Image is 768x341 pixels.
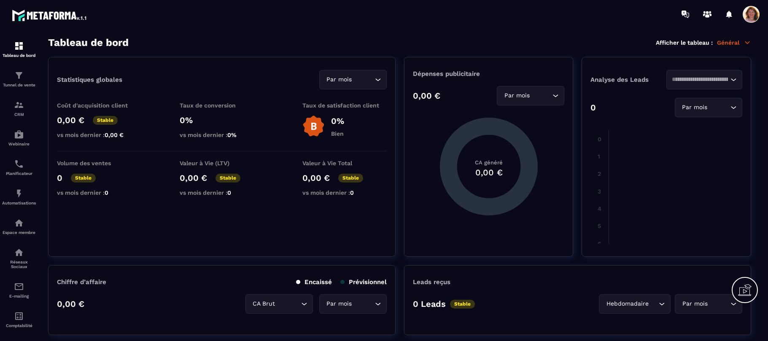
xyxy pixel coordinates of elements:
p: 0% [180,115,264,125]
span: 0,00 € [105,132,124,138]
div: Search for option [675,98,742,117]
a: formationformationCRM [2,94,36,123]
p: Afficher le tableau : [656,39,713,46]
p: vs mois dernier : [57,132,141,138]
div: Search for option [666,70,742,89]
img: accountant [14,311,24,321]
p: Statistiques globales [57,76,122,83]
p: Taux de conversion [180,102,264,109]
p: 0,00 € [413,91,440,101]
p: 0,00 € [57,299,84,309]
img: scheduler [14,159,24,169]
p: Tableau de bord [2,53,36,58]
img: automations [14,188,24,199]
p: Taux de satisfaction client [302,102,387,109]
p: CRM [2,112,36,117]
p: Webinaire [2,142,36,146]
a: formationformationTunnel de vente [2,64,36,94]
tspan: 5 [598,223,601,229]
p: vs mois dernier : [180,132,264,138]
h3: Tableau de bord [48,37,129,48]
a: schedulerschedulerPlanificateur [2,153,36,182]
p: Volume des ventes [57,160,141,166]
input: Search for option [672,75,728,84]
tspan: 2 [598,170,601,177]
div: Search for option [319,70,387,89]
p: vs mois dernier : [180,189,264,196]
img: formation [14,100,24,110]
div: Search for option [319,294,387,314]
img: social-network [14,247,24,258]
img: automations [14,218,24,228]
p: 0 Leads [413,299,446,309]
span: Par mois [325,75,354,84]
span: Par mois [502,91,531,100]
a: accountantaccountantComptabilité [2,305,36,334]
a: social-networksocial-networkRéseaux Sociaux [2,241,36,275]
div: Search for option [599,294,671,314]
div: Search for option [675,294,742,314]
p: Leads reçus [413,278,450,286]
p: Stable [338,174,363,183]
p: Bien [331,130,344,137]
p: Prévisionnel [340,278,387,286]
p: vs mois dernier : [302,189,387,196]
p: Espace membre [2,230,36,235]
div: Search for option [497,86,564,105]
p: 0,00 € [180,173,207,183]
p: Automatisations [2,201,36,205]
input: Search for option [277,299,299,309]
p: 0,00 € [302,173,330,183]
img: formation [14,70,24,81]
a: formationformationTableau de bord [2,35,36,64]
p: Général [717,39,751,46]
input: Search for option [709,299,728,309]
span: 0 [350,189,354,196]
input: Search for option [354,75,373,84]
span: Par mois [680,299,709,309]
tspan: 1 [598,153,600,160]
img: automations [14,129,24,140]
span: CA Brut [251,299,277,309]
input: Search for option [354,299,373,309]
img: logo [12,8,88,23]
a: automationsautomationsAutomatisations [2,182,36,212]
span: Par mois [325,299,354,309]
tspan: 4 [598,205,601,212]
input: Search for option [531,91,550,100]
p: 0,00 € [57,115,84,125]
p: Stable [93,116,118,125]
p: Chiffre d’affaire [57,278,106,286]
p: Valeur à Vie (LTV) [180,160,264,166]
span: 0 [227,189,231,196]
span: Par mois [680,103,709,112]
a: emailemailE-mailing [2,275,36,305]
div: Search for option [245,294,313,314]
span: 0% [227,132,237,138]
p: vs mois dernier : [57,189,141,196]
tspan: 0 [598,136,601,142]
p: Stable [71,174,96,183]
span: 0 [105,189,108,196]
tspan: 6 [598,240,601,247]
a: automationsautomationsWebinaire [2,123,36,153]
p: Valeur à Vie Total [302,160,387,166]
img: b-badge-o.b3b20ee6.svg [302,115,325,137]
tspan: 3 [598,188,601,195]
p: Tunnel de vente [2,83,36,87]
p: 0 [590,102,596,113]
p: Stable [216,174,240,183]
p: Coût d'acquisition client [57,102,141,109]
span: Hebdomadaire [604,299,650,309]
p: 0 [57,173,62,183]
p: Dépenses publicitaire [413,70,565,78]
p: Analyse des Leads [590,76,666,83]
img: formation [14,41,24,51]
p: Réseaux Sociaux [2,260,36,269]
p: Encaissé [296,278,332,286]
p: Stable [450,300,475,309]
p: E-mailing [2,294,36,298]
input: Search for option [650,299,657,309]
p: 0% [331,116,344,126]
p: Comptabilité [2,323,36,328]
